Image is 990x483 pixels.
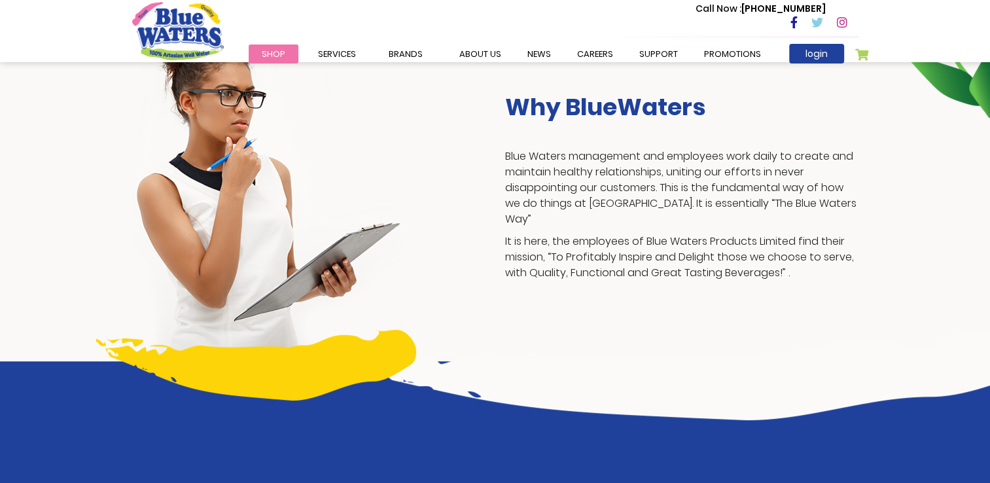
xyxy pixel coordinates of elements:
[318,48,356,60] span: Services
[696,2,741,15] span: Call Now :
[96,330,416,401] img: career-yellow-bar.png
[696,2,826,16] p: [PHONE_NUMBER]
[132,19,403,361] img: career-girl-image.png
[505,149,858,227] p: Blue Waters management and employees work daily to create and maintain healthy relationships, uni...
[294,334,990,420] img: career-intro-art.png
[626,45,691,63] a: support
[446,45,514,63] a: about us
[564,45,626,63] a: careers
[132,2,224,60] a: store logo
[262,48,285,60] span: Shop
[505,93,858,121] h3: Why BlueWaters
[505,234,858,281] p: It is here, the employees of Blue Waters Products Limited find their mission, “To Profitably Insp...
[389,48,423,60] span: Brands
[691,45,774,63] a: Promotions
[789,44,844,63] a: login
[514,45,564,63] a: News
